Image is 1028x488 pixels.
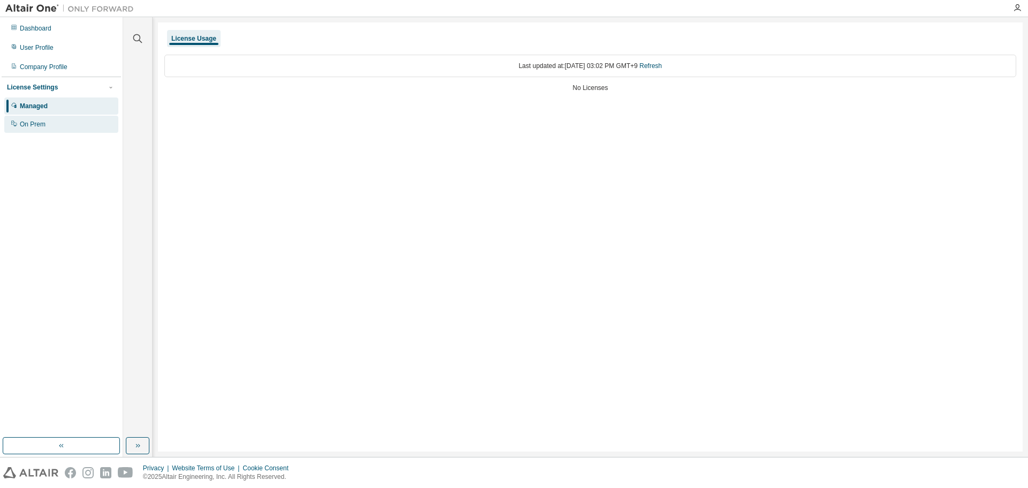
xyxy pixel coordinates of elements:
[65,467,76,478] img: facebook.svg
[20,24,51,33] div: Dashboard
[164,84,1016,92] div: No Licenses
[639,62,662,70] a: Refresh
[82,467,94,478] img: instagram.svg
[171,34,216,43] div: License Usage
[243,464,294,472] div: Cookie Consent
[20,120,46,129] div: On Prem
[100,467,111,478] img: linkedin.svg
[20,102,48,110] div: Managed
[118,467,133,478] img: youtube.svg
[3,467,58,478] img: altair_logo.svg
[5,3,139,14] img: Altair One
[20,43,54,52] div: User Profile
[20,63,67,71] div: Company Profile
[143,472,295,482] p: © 2025 Altair Engineering, Inc. All Rights Reserved.
[143,464,172,472] div: Privacy
[164,55,1016,77] div: Last updated at: [DATE] 03:02 PM GMT+9
[172,464,243,472] div: Website Terms of Use
[7,83,58,92] div: License Settings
